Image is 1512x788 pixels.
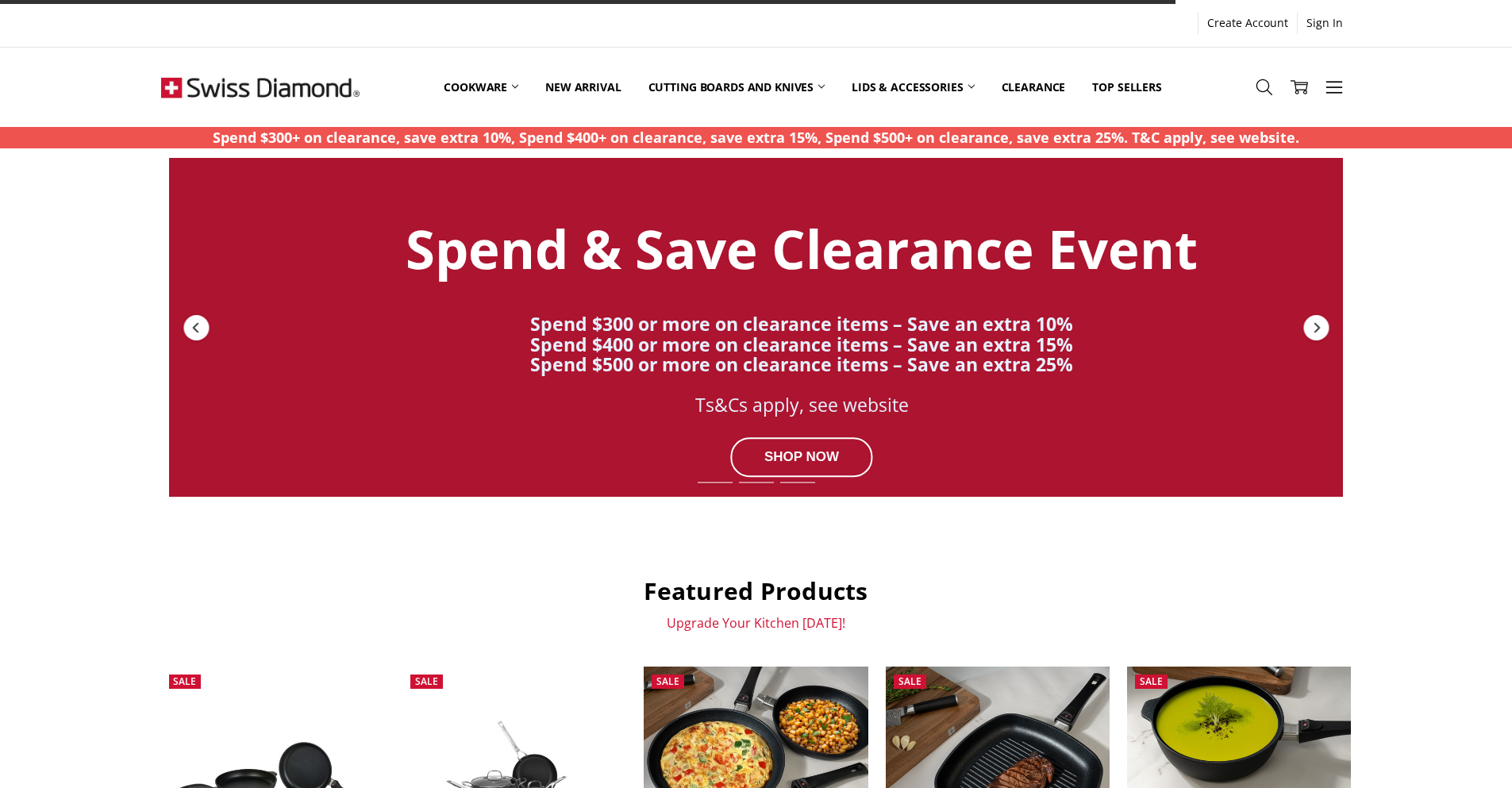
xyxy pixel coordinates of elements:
[1302,313,1330,342] div: Next
[360,395,1242,415] div: Ts&Cs apply, see website
[1140,675,1163,688] span: Sale
[656,675,679,688] span: Sale
[173,675,196,688] span: Sale
[161,48,360,127] img: Free Shipping On Every Order
[169,158,1343,497] a: Redirect to https://swissdiamond.com.au/cookware/shop-by-collection/premium-steel-dlx/
[694,472,736,493] div: Slide 1 of 7
[532,52,634,122] a: New arrival
[182,313,210,342] div: Previous
[213,127,1299,148] p: Spend $300+ on clearance, save extra 10%, Spend $400+ on clearance, save extra 15%, Spend $500+ o...
[161,615,1352,631] p: Upgrade Your Kitchen [DATE]!
[530,332,1073,357] strong: Spend $400 or more on clearance items – Save an extra 15%
[1298,12,1352,34] a: Sign In
[988,52,1079,122] a: Clearance
[1198,12,1297,34] a: Create Account
[415,675,438,688] span: Sale
[161,576,1352,606] h2: Featured Products
[530,311,1073,336] strong: Spend $300 or more on clearance items – Save an extra 10%
[1079,52,1175,122] a: Top Sellers
[430,52,532,122] a: Cookware
[777,472,818,493] div: Slide 3 of 7
[731,437,873,477] div: SHOP NOW
[838,52,987,122] a: Lids & Accessories
[736,472,777,493] div: Slide 2 of 7
[635,52,839,122] a: Cutting boards and knives
[898,675,921,688] span: Sale
[360,221,1242,279] div: Spend & Save Clearance Event
[530,352,1073,377] strong: Spend $500 or more on clearance items – Save an extra 25%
